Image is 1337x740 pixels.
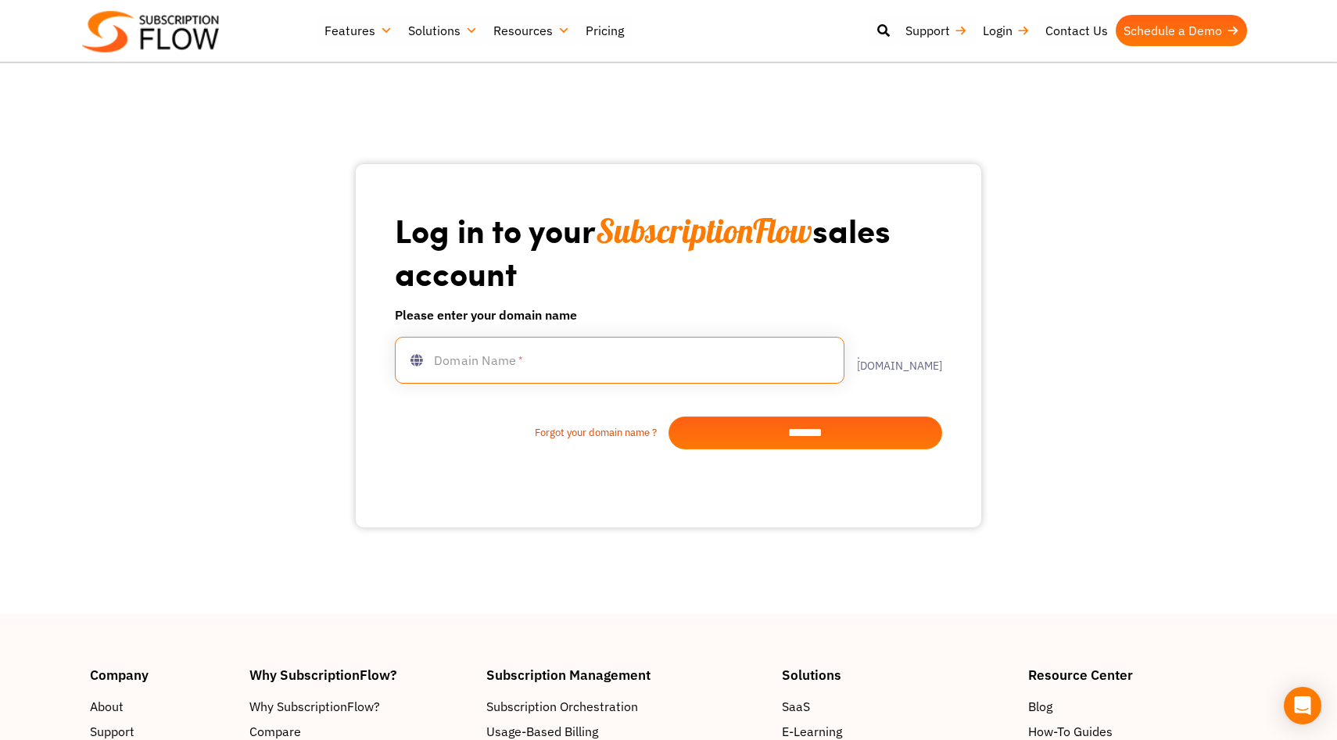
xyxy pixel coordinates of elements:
img: Subscriptionflow [82,11,219,52]
span: Subscription Orchestration [486,697,638,716]
span: Blog [1028,697,1052,716]
a: SaaS [782,697,1013,716]
a: Support [898,15,975,46]
h4: Subscription Management [486,668,766,681]
a: Login [975,15,1038,46]
span: Why SubscriptionFlow? [249,697,380,716]
a: Contact Us [1038,15,1116,46]
h4: Company [90,668,234,681]
a: Forgot your domain name ? [395,425,668,441]
h4: Resource Center [1028,668,1247,681]
a: Features [317,15,400,46]
h4: Why SubscriptionFlow? [249,668,471,681]
a: About [90,697,234,716]
span: About [90,697,124,716]
a: Pricing [578,15,632,46]
a: Subscription Orchestration [486,697,766,716]
div: Open Intercom Messenger [1284,687,1321,724]
label: .[DOMAIN_NAME] [844,349,942,371]
a: Schedule a Demo [1116,15,1247,46]
span: SaaS [782,697,810,716]
span: SubscriptionFlow [596,210,812,252]
a: Solutions [400,15,486,46]
h1: Log in to your sales account [395,209,942,293]
h6: Please enter your domain name [395,306,942,324]
a: Why SubscriptionFlow? [249,697,471,716]
a: Blog [1028,697,1247,716]
a: Resources [486,15,578,46]
h4: Solutions [782,668,1013,681]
